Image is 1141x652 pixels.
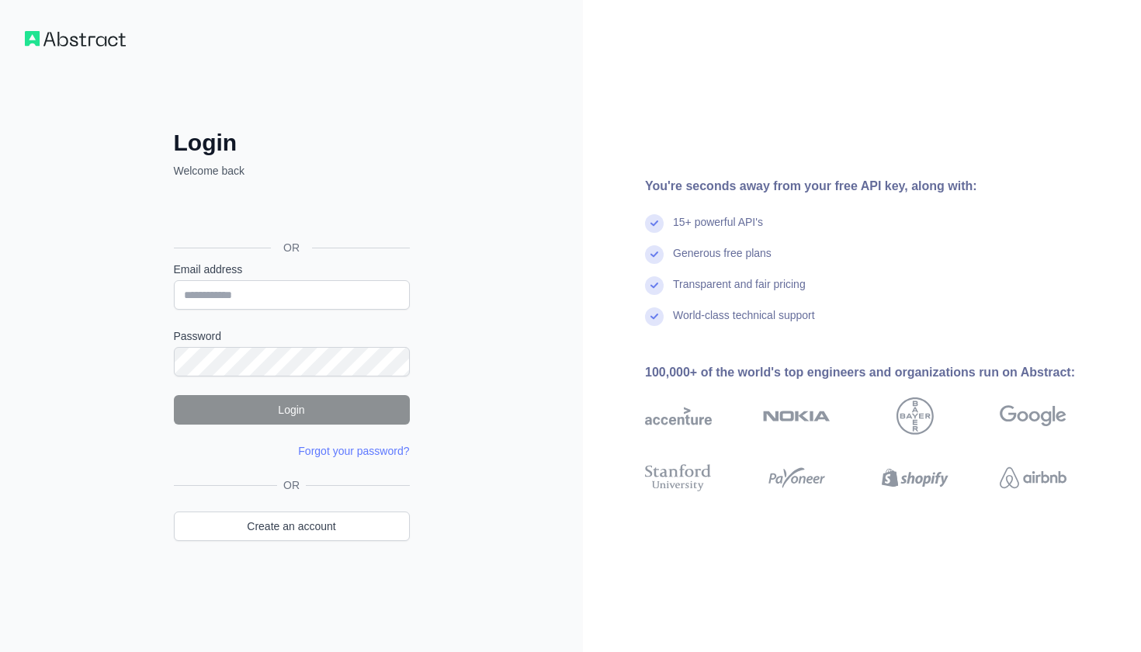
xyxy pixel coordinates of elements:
img: accenture [645,397,712,435]
div: Generous free plans [673,245,772,276]
img: google [1000,397,1066,435]
img: payoneer [763,461,830,494]
div: 15+ powerful API's [673,214,763,245]
img: shopify [882,461,949,494]
label: Email address [174,262,410,277]
div: 100,000+ of the world's top engineers and organizations run on Abstract: [645,363,1116,382]
div: Transparent and fair pricing [673,276,806,307]
div: World-class technical support [673,307,815,338]
img: check mark [645,214,664,233]
img: nokia [763,397,830,435]
img: airbnb [1000,461,1066,494]
a: Create an account [174,512,410,541]
h2: Login [174,129,410,157]
img: check mark [645,307,664,326]
button: Login [174,395,410,425]
img: stanford university [645,461,712,494]
img: check mark [645,245,664,264]
span: OR [271,240,312,255]
p: Welcome back [174,163,410,179]
div: You're seconds away from your free API key, along with: [645,177,1116,196]
a: Forgot your password? [298,445,409,457]
span: OR [277,477,306,493]
iframe: Kirjaudu Google-tilillä -painike [166,196,414,230]
img: bayer [896,397,934,435]
label: Password [174,328,410,344]
img: Workflow [25,31,126,47]
img: check mark [645,276,664,295]
div: Kirjaudu Google-tilillä. Avautuu uudelle välilehdelle [174,196,407,230]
